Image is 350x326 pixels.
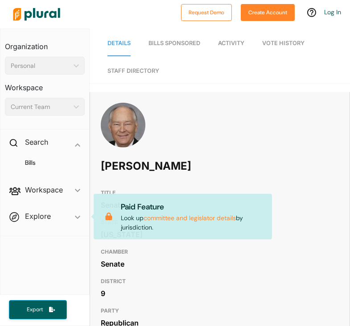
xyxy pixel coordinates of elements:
div: Current Team [11,102,70,112]
div: Personal [11,61,70,71]
a: Create Account [241,7,295,17]
h1: [PERSON_NAME] [101,153,243,180]
p: Look up by jurisdiction. [121,201,265,232]
a: committee and legislator details [144,214,236,222]
p: Paid Feature [121,201,265,213]
h3: TITLE [101,188,339,198]
a: Details [107,31,131,56]
div: Senate [101,257,339,271]
a: Bills Sponsored [148,31,200,56]
h3: DISTRICT [101,276,339,287]
span: Export [21,306,49,313]
a: Bills [14,159,80,167]
div: 9 [101,287,339,300]
h3: CHAMBER [101,247,339,257]
h3: Organization [5,33,85,53]
h3: PARTY [101,305,339,316]
a: Log In [324,8,341,16]
button: Export [9,300,67,319]
span: Activity [218,40,244,46]
a: Activity [218,31,244,56]
span: Vote History [262,40,305,46]
span: Details [107,40,131,46]
a: Vote History [262,31,305,56]
img: Headshot of Brent Jackson [101,103,145,170]
h2: Search [25,137,48,147]
button: Create Account [241,4,295,21]
h3: Workspace [5,75,85,94]
button: Request Demo [181,4,232,21]
a: Request Demo [181,7,232,17]
a: Staff Directory [107,59,159,83]
span: Bills Sponsored [148,40,200,46]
